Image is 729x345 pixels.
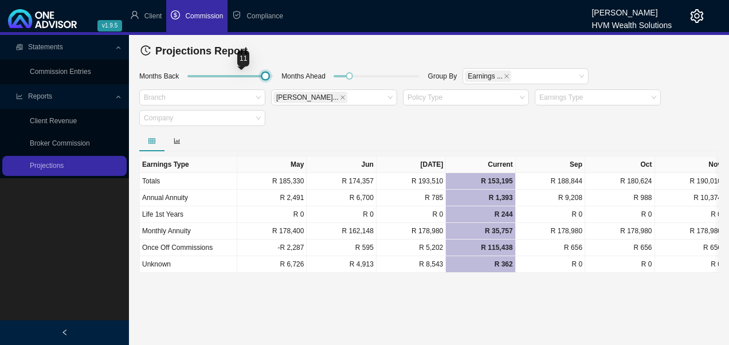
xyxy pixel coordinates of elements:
th: Sep [516,156,585,173]
td: Unknown [140,256,237,273]
td: R 178,980 [655,223,724,240]
th: Nov [655,156,724,173]
th: Jun [307,156,376,173]
div: 11 [237,50,249,66]
span: Reports [28,92,52,100]
span: close [340,95,346,100]
td: R 0 [655,206,724,223]
td: R 0 [516,206,585,223]
td: R 4,913 [307,256,376,273]
div: Months Back [136,70,182,87]
th: Current [446,156,515,173]
span: bar-chart [174,138,181,144]
span: Earnings ... [468,71,503,81]
img: 2df55531c6924b55f21c4cf5d4484680-logo-light.svg [8,9,77,28]
td: R 785 [377,190,446,206]
td: R 656 [585,240,654,256]
td: R 153,195 [446,173,515,190]
div: Months Ahead [279,70,328,87]
div: [PERSON_NAME] [591,3,672,15]
span: Compliance [246,12,283,20]
td: Annual Annuity [140,190,237,206]
td: R 595 [307,240,376,256]
td: R 0 [585,256,654,273]
td: -R 2,287 [237,240,307,256]
td: R 185,330 [237,173,307,190]
span: close [504,73,509,79]
td: R 35,757 [446,223,515,240]
td: R 0 [585,206,654,223]
td: R 178,980 [585,223,654,240]
span: Earnings Type [465,70,511,82]
span: reconciliation [16,44,23,50]
td: R 162,148 [307,223,376,240]
td: R 178,400 [237,223,307,240]
span: Client [144,12,162,20]
span: table [148,138,155,144]
td: R 6,726 [237,256,307,273]
span: user [130,10,139,19]
td: R 0 [237,206,307,223]
td: R 9,208 [516,190,585,206]
td: Once Off Commissions [140,240,237,256]
span: safety [232,10,241,19]
a: Projections [30,162,64,170]
td: R 244 [446,206,515,223]
span: Darryn Purtell [273,92,347,103]
span: setting [690,9,704,23]
td: R 0 [655,256,724,273]
span: left [61,329,68,336]
a: Client Revenue [30,117,77,125]
td: Monthly Annuity [140,223,237,240]
td: Life 1st Years [140,206,237,223]
th: Oct [585,156,654,173]
span: Projections Report [155,45,248,57]
td: R 0 [307,206,376,223]
td: R 174,357 [307,173,376,190]
td: R 988 [585,190,654,206]
td: R 656 [655,240,724,256]
div: Group By [425,70,460,87]
td: R 0 [377,206,446,223]
td: R 10,374 [655,190,724,206]
th: May [237,156,307,173]
td: R 656 [516,240,585,256]
td: R 178,980 [516,223,585,240]
span: Commission [185,12,223,20]
td: R 362 [446,256,515,273]
span: [PERSON_NAME]... [276,92,339,103]
td: Totals [140,173,237,190]
td: R 0 [516,256,585,273]
td: R 180,624 [585,173,654,190]
a: Commission Entries [30,68,91,76]
span: line-chart [16,93,23,100]
a: Broker Commission [30,139,90,147]
div: HVM Wealth Solutions [591,15,672,28]
td: R 6,700 [307,190,376,206]
td: R 2,491 [237,190,307,206]
td: R 1,393 [446,190,515,206]
td: R 5,202 [377,240,446,256]
td: R 193,510 [377,173,446,190]
td: R 8,543 [377,256,446,273]
td: R 188,844 [516,173,585,190]
th: [DATE] [377,156,446,173]
span: history [140,45,151,56]
td: R 178,980 [377,223,446,240]
span: Statements [28,43,63,51]
th: Earnings Type [140,156,237,173]
span: dollar [171,10,180,19]
span: v1.9.5 [97,20,122,32]
td: R 115,438 [446,240,515,256]
td: R 190,010 [655,173,724,190]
